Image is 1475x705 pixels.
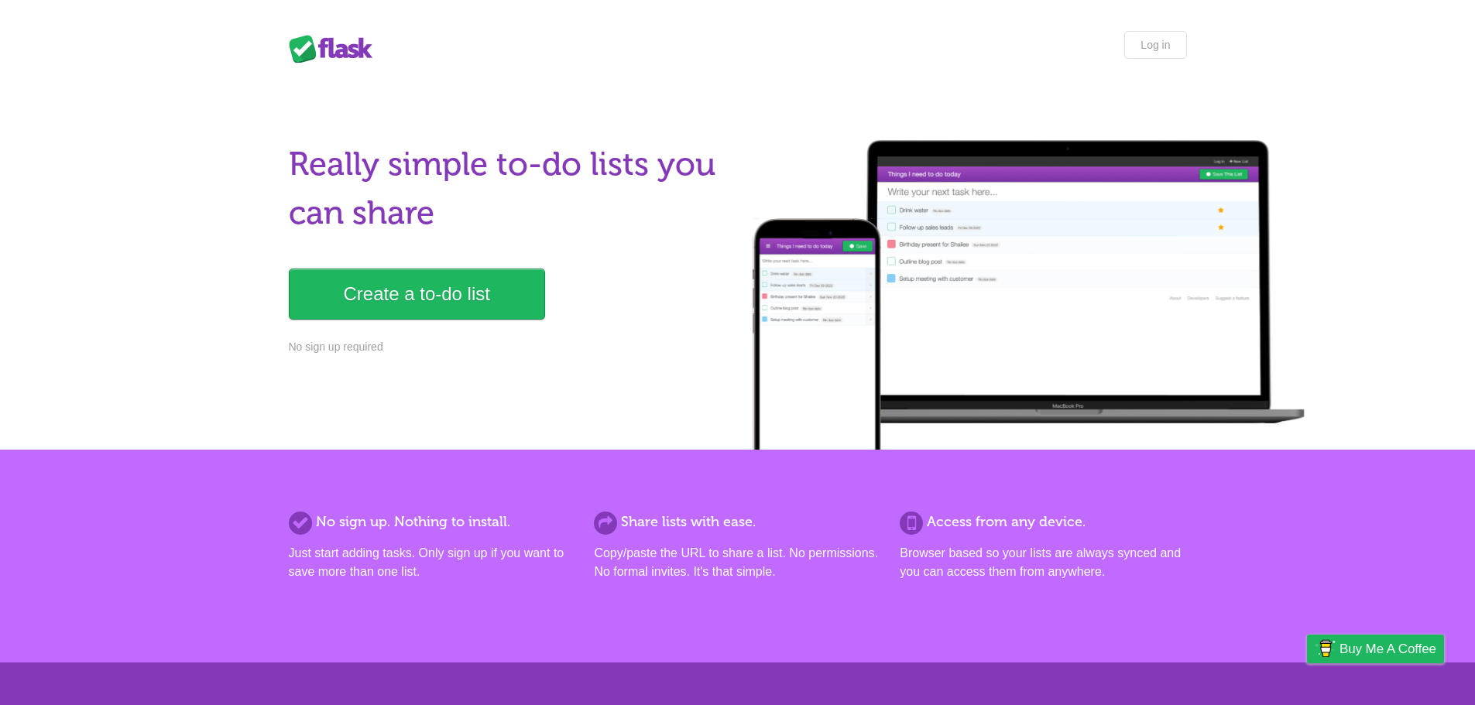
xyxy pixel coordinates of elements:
a: Create a to-do list [289,269,545,320]
span: Buy me a coffee [1340,635,1436,662]
h2: No sign up. Nothing to install. [289,512,575,532]
p: Copy/paste the URL to share a list. No permissions. No formal invites. It's that simple. [594,544,880,581]
div: Flask Lists [289,35,382,63]
img: Buy me a coffee [1315,635,1336,662]
p: Just start adding tasks. Only sign up if you want to save more than one list. [289,544,575,581]
h2: Access from any device. [900,512,1186,532]
h2: Share lists with ease. [594,512,880,532]
a: Buy me a coffee [1307,635,1444,663]
a: Log in [1124,31,1186,59]
h1: Really simple to-do lists you can share [289,140,729,238]
p: No sign up required [289,339,729,355]
p: Browser based so your lists are always synced and you can access them from anywhere. [900,544,1186,581]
